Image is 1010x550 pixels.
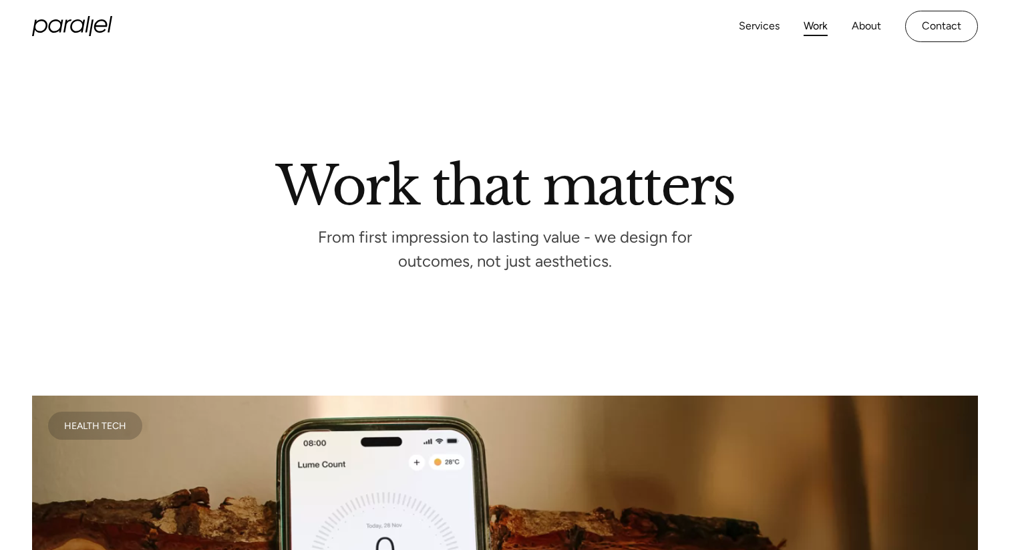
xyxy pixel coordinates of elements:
[305,232,705,267] p: From first impression to lasting value - we design for outcomes, not just aesthetics.
[124,160,886,205] h2: Work that matters
[64,422,126,429] div: Health Tech
[32,16,112,36] a: home
[905,11,978,42] a: Contact
[852,17,881,36] a: About
[804,17,828,36] a: Work
[739,17,780,36] a: Services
